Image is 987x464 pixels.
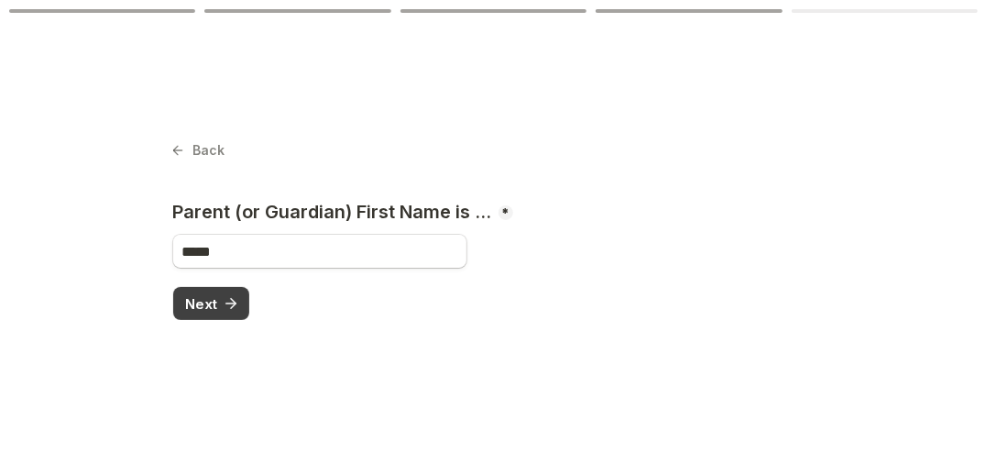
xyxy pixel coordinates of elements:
button: Back [173,138,225,163]
button: Next [173,287,250,320]
span: Back [192,144,225,157]
span: Next [185,297,217,311]
h3: Parent (or Guardian) First Name is ... [173,201,497,224]
input: Parent (or Guardian) First Name is ... [173,235,466,268]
